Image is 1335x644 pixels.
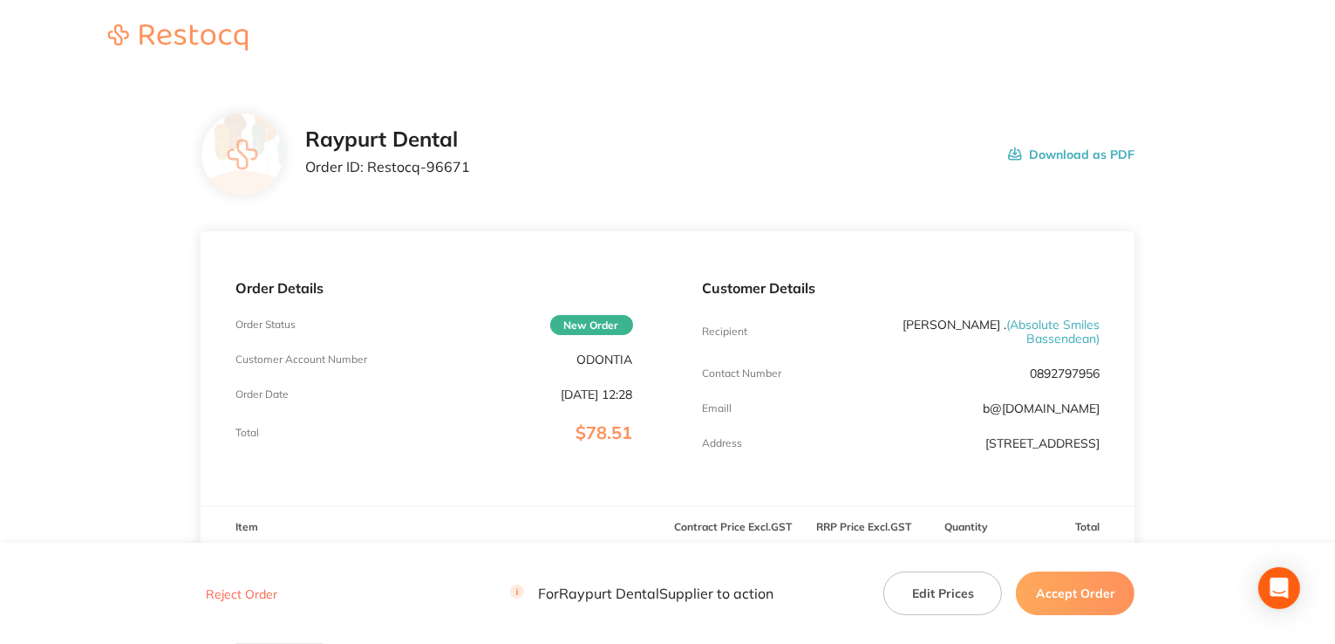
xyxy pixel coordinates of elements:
p: For Raypurt Dental Supplier to action [510,586,773,602]
th: Total [1004,507,1134,548]
span: New Order [550,315,633,335]
button: Edit Prices [883,572,1002,615]
p: Order Status [235,319,296,331]
button: Accept Order [1016,572,1134,615]
p: Order ID: Restocq- 96671 [305,159,470,175]
th: Contract Price Excl. GST [668,507,799,548]
button: Download as PDF [1008,127,1134,182]
div: Open Intercom Messenger [1258,567,1300,609]
img: Restocq logo [91,24,265,51]
p: 0892797956 [1030,367,1100,380]
p: Emaill [703,402,732,414]
h2: Raypurt Dental [305,127,470,152]
p: [STREET_ADDRESS] [985,436,1100,450]
th: Item [201,507,668,548]
th: Quantity [930,507,1005,548]
a: Restocq logo [91,24,265,53]
p: Customer Details [703,280,1100,296]
span: $78.51 [576,421,633,443]
p: [DATE] 12:28 [562,387,633,401]
p: Order Details [235,280,633,296]
p: ODONTIA [577,353,633,367]
p: Address [703,437,743,449]
button: Reject Order [201,586,283,602]
p: Customer Account Number [235,353,367,366]
p: Total [235,427,259,439]
p: [PERSON_NAME] . [834,318,1100,346]
p: Recipient [703,325,748,338]
p: Order Date [235,388,289,401]
a: b@[DOMAIN_NAME] [983,401,1100,416]
p: Contact Number [703,367,782,380]
span: ( Absolute Smiles Bassendean ) [1006,317,1100,346]
th: RRP Price Excl. GST [799,507,930,548]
